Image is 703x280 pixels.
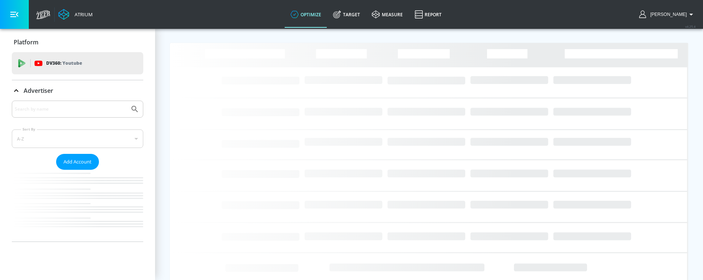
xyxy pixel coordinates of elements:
[327,1,366,28] a: Target
[685,24,696,28] span: v 4.25.4
[62,59,82,67] p: Youtube
[56,154,99,170] button: Add Account
[58,9,93,20] a: Atrium
[366,1,409,28] a: measure
[21,127,37,132] label: Sort By
[12,52,143,74] div: DV360: Youtube
[64,158,92,166] span: Add Account
[24,87,53,95] p: Advertiser
[409,1,447,28] a: Report
[647,12,687,17] span: login as: yen.lopezgallardo@zefr.com
[639,10,696,19] button: [PERSON_NAME]
[285,1,327,28] a: optimize
[12,170,143,242] nav: list of Advertiser
[12,101,143,242] div: Advertiser
[12,129,143,148] div: A-Z
[12,32,143,53] div: Platform
[15,104,127,114] input: Search by name
[46,59,82,67] p: DV360:
[14,38,38,46] p: Platform
[12,80,143,101] div: Advertiser
[72,11,93,18] div: Atrium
